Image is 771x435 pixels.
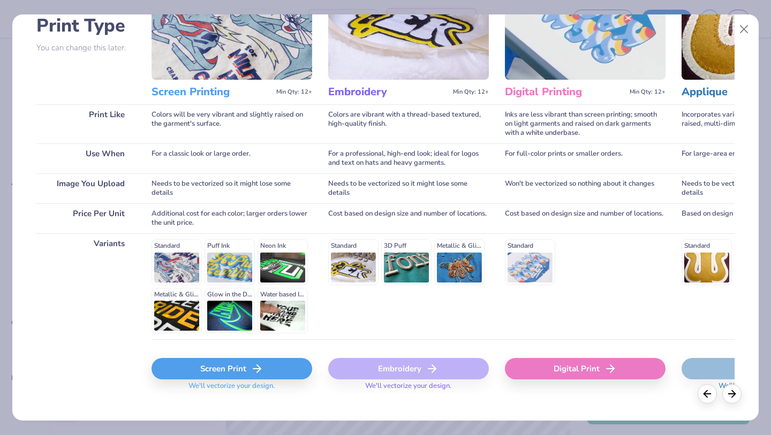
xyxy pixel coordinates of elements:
[328,85,449,99] h3: Embroidery
[328,173,489,203] div: Needs to be vectorized so it might lose some details
[36,43,135,52] p: You can change this later.
[36,203,135,233] div: Price Per Unit
[276,88,312,96] span: Min Qty: 12+
[453,88,489,96] span: Min Qty: 12+
[152,358,312,379] div: Screen Print
[184,381,279,397] span: We'll vectorize your design.
[328,104,489,143] div: Colors are vibrant with a thread-based textured, high-quality finish.
[505,104,666,143] div: Inks are less vibrant than screen printing; smooth on light garments and raised on dark garments ...
[36,143,135,173] div: Use When
[361,381,456,397] span: We'll vectorize your design.
[328,358,489,379] div: Embroidery
[505,173,666,203] div: Won't be vectorized so nothing about it changes
[152,85,272,99] h3: Screen Printing
[152,173,312,203] div: Needs to be vectorized so it might lose some details
[36,104,135,143] div: Print Like
[152,143,312,173] div: For a classic look or large order.
[505,203,666,233] div: Cost based on design size and number of locations.
[505,358,666,379] div: Digital Print
[505,143,666,173] div: For full-color prints or smaller orders.
[505,85,625,99] h3: Digital Printing
[328,143,489,173] div: For a professional, high-end look; ideal for logos and text on hats and heavy garments.
[152,203,312,233] div: Additional cost for each color; larger orders lower the unit price.
[630,88,666,96] span: Min Qty: 12+
[328,203,489,233] div: Cost based on design size and number of locations.
[734,19,754,40] button: Close
[36,233,135,339] div: Variants
[152,104,312,143] div: Colors will be very vibrant and slightly raised on the garment's surface.
[36,173,135,203] div: Image You Upload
